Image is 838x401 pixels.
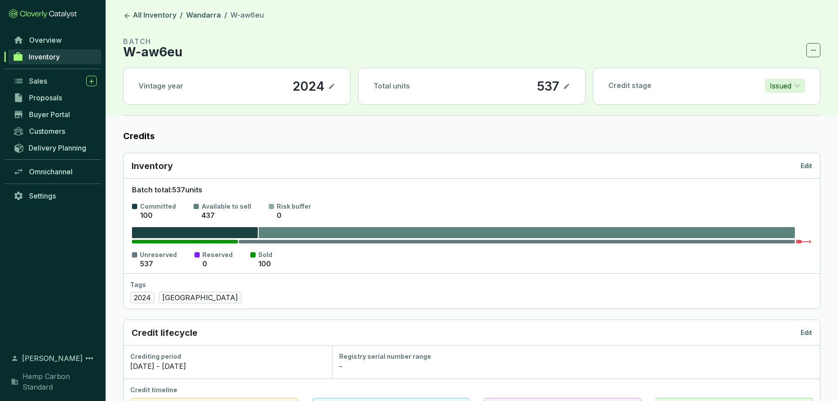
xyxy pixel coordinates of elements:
[180,11,183,21] li: /
[184,11,223,21] a: Wandarra
[29,93,62,102] span: Proposals
[140,211,153,221] p: 100
[770,79,791,92] p: Issued
[231,11,264,19] span: W-aw6eu
[29,77,47,85] span: Sales
[29,191,56,200] span: Settings
[132,327,198,339] p: Credit lifecycle
[608,81,651,91] p: Credit stage
[801,162,812,170] p: Edit
[9,140,101,155] a: Delivery Planning
[140,259,153,269] p: 537
[22,371,97,392] span: Hemp Carbon Standard
[132,160,173,172] p: Inventory
[123,130,820,142] label: Credits
[8,49,101,64] a: Inventory
[132,185,811,195] p: Batch total: 537 units
[537,79,560,94] p: 537
[29,143,86,152] span: Delivery Planning
[140,202,176,211] p: Committed
[224,11,227,21] li: /
[9,124,101,139] a: Customers
[29,110,70,119] span: Buyer Portal
[130,352,325,361] div: Crediting period
[9,107,101,122] a: Buyer Portal
[22,353,83,364] span: [PERSON_NAME]
[258,259,271,269] p: 100
[339,361,813,372] div: -
[123,36,183,47] p: BATCH
[9,74,101,88] a: Sales
[139,81,183,91] p: Vintage year
[159,292,242,303] span: [GEOGRAPHIC_DATA]
[202,250,233,259] p: Reserved
[258,250,272,259] p: Sold
[130,386,813,394] div: Credit timeline
[123,47,183,57] p: W-aw6eu
[121,11,178,21] a: All Inventory
[29,52,60,61] span: Inventory
[130,292,154,303] span: 2024
[9,33,101,48] a: Overview
[292,79,325,94] p: 2024
[9,188,101,203] a: Settings
[9,164,101,179] a: Omnichannel
[202,259,207,269] p: 0
[373,81,410,91] p: Total units
[277,211,282,220] span: 0
[9,90,101,105] a: Proposals
[201,202,251,211] p: Available to sell
[140,250,177,259] p: Unreserved
[29,36,62,44] span: Overview
[29,167,73,176] span: Omnichannel
[277,202,311,211] p: Risk buffer
[130,280,813,289] div: Tags
[801,328,812,337] p: Edit
[201,211,215,221] p: 437
[29,127,65,136] span: Customers
[339,352,813,361] div: Registry serial number range
[130,361,325,372] div: [DATE] - [DATE]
